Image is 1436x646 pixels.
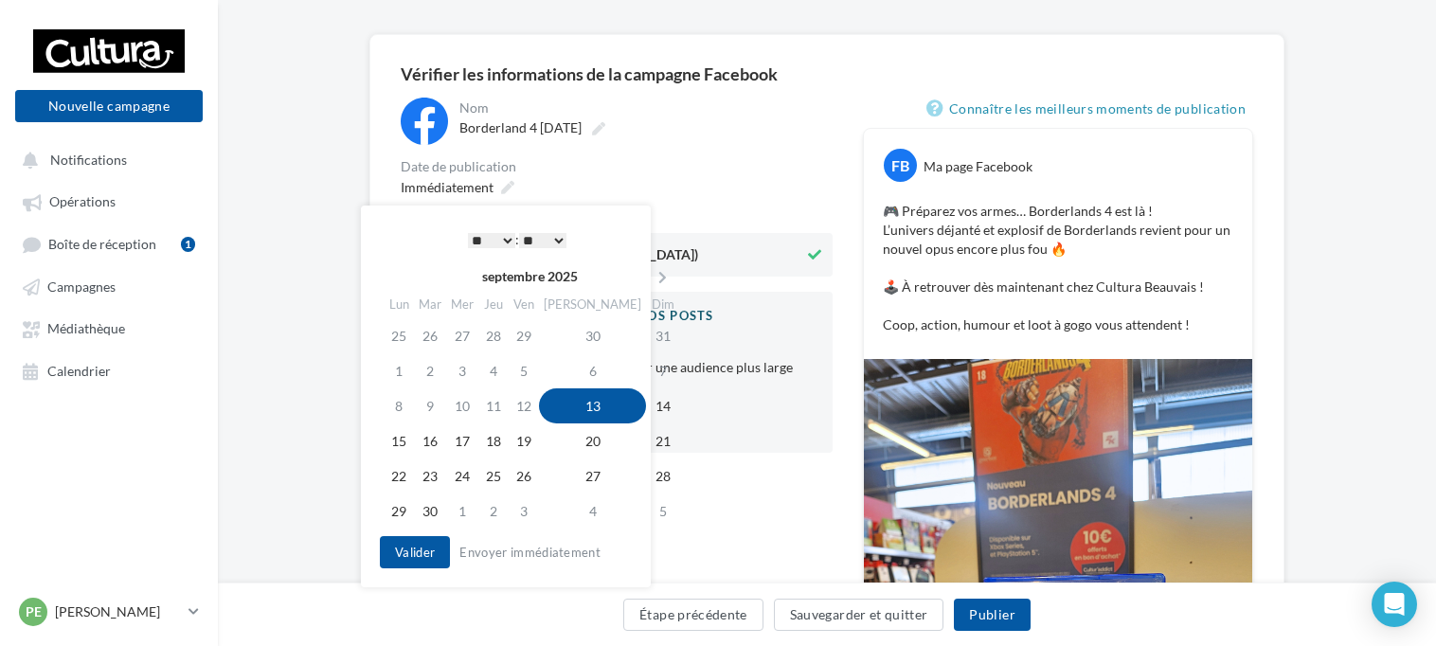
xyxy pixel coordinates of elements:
[11,353,206,387] a: Calendrier
[1372,582,1417,627] div: Open Intercom Messenger
[509,458,539,493] td: 26
[446,423,478,458] td: 17
[401,179,494,195] span: Immédiatement
[26,602,42,621] span: Pe
[401,65,1253,82] div: Vérifier les informations de la campagne Facebook
[414,423,446,458] td: 16
[539,423,646,458] td: 20
[446,353,478,388] td: 3
[452,541,608,564] button: Envoyer immédiatement
[11,311,206,345] a: Médiathèque
[47,363,111,379] span: Calendrier
[883,202,1233,334] p: 🎮 Préparez vos armes… Borderlands 4 est là ! L’univers déjanté et explosif de Borderlands revient...
[539,388,646,423] td: 13
[47,321,125,337] span: Médiathèque
[414,458,446,493] td: 23
[646,388,679,423] td: 14
[414,262,646,291] th: septembre 2025
[384,388,414,423] td: 8
[414,388,446,423] td: 9
[384,493,414,529] td: 29
[478,458,509,493] td: 25
[422,225,613,254] div: :
[924,157,1032,176] div: Ma page Facebook
[15,90,203,122] button: Nouvelle campagne
[401,160,833,173] div: Date de publication
[623,599,763,631] button: Étape précédente
[478,493,509,529] td: 2
[384,458,414,493] td: 22
[11,142,199,176] button: Notifications
[414,318,446,353] td: 26
[478,388,509,423] td: 11
[446,493,478,529] td: 1
[15,594,203,630] a: Pe [PERSON_NAME]
[50,152,127,168] span: Notifications
[380,536,450,568] button: Valider
[539,291,646,318] th: [PERSON_NAME]
[509,493,539,529] td: 3
[646,423,679,458] td: 21
[446,318,478,353] td: 27
[884,149,917,182] div: FB
[509,318,539,353] td: 29
[926,98,1253,120] a: Connaître les meilleurs moments de publication
[384,353,414,388] td: 1
[478,353,509,388] td: 4
[11,226,206,261] a: Boîte de réception1
[478,291,509,318] th: Jeu
[181,237,195,252] div: 1
[478,318,509,353] td: 28
[446,291,478,318] th: Mer
[646,493,679,529] td: 5
[11,269,206,303] a: Campagnes
[47,278,116,295] span: Campagnes
[49,194,116,210] span: Opérations
[539,353,646,388] td: 6
[646,291,679,318] th: Dim
[414,291,446,318] th: Mar
[459,101,829,115] div: Nom
[509,388,539,423] td: 12
[478,423,509,458] td: 18
[646,318,679,353] td: 31
[414,493,446,529] td: 30
[646,353,679,388] td: 7
[11,184,206,218] a: Opérations
[459,119,582,135] span: Borderland 4 [DATE]
[774,599,944,631] button: Sauvegarder et quitter
[446,458,478,493] td: 24
[384,318,414,353] td: 25
[539,493,646,529] td: 4
[509,353,539,388] td: 5
[509,291,539,318] th: Ven
[954,599,1030,631] button: Publier
[384,423,414,458] td: 15
[646,458,679,493] td: 28
[55,602,181,621] p: [PERSON_NAME]
[539,458,646,493] td: 27
[414,353,446,388] td: 2
[539,318,646,353] td: 30
[384,291,414,318] th: Lun
[446,388,478,423] td: 10
[509,423,539,458] td: 19
[48,236,156,252] span: Boîte de réception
